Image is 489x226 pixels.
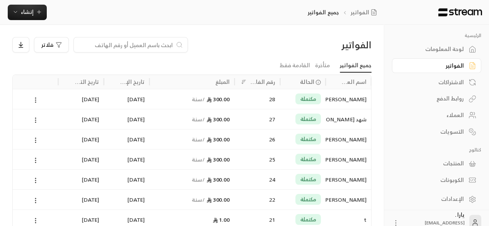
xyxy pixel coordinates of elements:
div: تاريخ التحديث [73,77,99,87]
div: [DATE] [109,190,145,209]
div: 300.00 [154,190,230,209]
span: مكتملة [300,195,316,203]
div: [DATE] [109,129,145,149]
button: إنشاء [8,5,47,20]
a: الفواتير [392,58,481,73]
div: 24 [239,170,275,189]
div: تاريخ الإنشاء [119,77,145,87]
div: [DATE] [63,89,99,109]
button: فلاتر [34,37,69,53]
div: اسم العميل [340,77,366,87]
div: [DATE] [109,109,145,129]
div: [DATE] [63,129,99,149]
div: الفواتير [402,62,464,70]
span: إنشاء [21,7,34,17]
div: [DATE] [63,109,99,129]
a: الاشتراكات [392,75,481,90]
div: الفواتير [287,39,371,51]
div: [DATE] [63,190,99,209]
a: المنتجات [392,156,481,171]
span: / سنة [192,134,205,144]
div: [DATE] [109,150,145,169]
div: [DATE] [109,170,145,189]
div: 300.00 [154,170,230,189]
div: [PERSON_NAME] [PERSON_NAME] [330,129,366,149]
span: / سنة [192,175,205,184]
span: فلاتر [41,42,53,48]
div: 27 [239,109,275,129]
a: روابط الدفع [392,91,481,106]
div: [DATE] [63,170,99,189]
a: الإعدادات [392,192,481,207]
div: المبلغ [215,77,230,87]
div: 25 [239,150,275,169]
div: الاشتراكات [402,78,464,86]
img: Logo [438,8,483,17]
div: [PERSON_NAME] [330,170,366,189]
div: العملاء [402,111,464,119]
div: رقم الفاتورة [249,77,275,87]
a: الفواتير [351,8,380,16]
div: لوحة المعلومات [402,45,464,53]
span: الحالة [300,78,314,86]
span: مكتملة [300,135,316,143]
span: / سنة [192,195,205,204]
div: روابط الدفع [402,95,464,102]
div: 300.00 [154,109,230,129]
div: [PERSON_NAME] [PERSON_NAME] [330,190,366,209]
span: مكتملة [300,216,316,223]
span: / سنة [192,94,205,104]
nav: breadcrumb [307,8,380,16]
a: جميع الفواتير [340,59,371,73]
p: الرئيسية [392,32,481,39]
a: القادمة فقط [279,59,310,72]
a: العملاء [392,108,481,123]
a: التسويات [392,124,481,139]
span: / سنة [192,155,205,164]
div: 300.00 [154,150,230,169]
div: التسويات [402,128,464,136]
div: الكوبونات [402,176,464,184]
div: 28 [239,89,275,109]
div: [DATE] [63,150,99,169]
a: متأخرة [315,59,330,72]
div: المنتجات [402,160,464,167]
div: [DATE] [109,89,145,109]
span: / سنة [192,114,205,124]
span: مكتملة [300,175,316,183]
span: مكتملة [300,95,316,103]
div: شهد [PERSON_NAME] [330,109,366,129]
div: 300.00 [154,129,230,149]
input: ابحث باسم العميل أو رقم الهاتف [78,41,173,49]
button: Sort [239,77,248,87]
div: 26 [239,129,275,149]
span: مكتملة [300,115,316,123]
a: الكوبونات [392,173,481,188]
p: جميع الفواتير [307,8,339,16]
div: [PERSON_NAME] [330,150,366,169]
p: كتالوج [392,147,481,153]
div: 22 [239,190,275,209]
a: لوحة المعلومات [392,42,481,57]
span: مكتملة [300,155,316,163]
div: الإعدادات [402,195,464,203]
div: 300.00 [154,89,230,109]
div: [PERSON_NAME] [PERSON_NAME] [330,89,366,109]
